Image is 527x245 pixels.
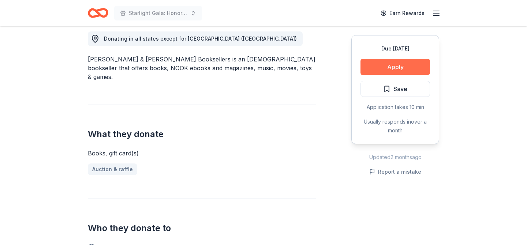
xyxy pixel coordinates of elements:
[351,153,439,162] div: Updated 2 months ago
[88,149,316,158] div: Books, gift card(s)
[88,55,316,81] div: [PERSON_NAME] & [PERSON_NAME] Booksellers is an [DEMOGRAPHIC_DATA] bookseller that offers books, ...
[369,167,421,176] button: Report a mistake
[360,103,430,112] div: Application takes 10 min
[360,117,430,135] div: Usually responds in over a month
[393,84,407,94] span: Save
[360,81,430,97] button: Save
[88,128,316,140] h2: What they donate
[129,9,187,18] span: Starlight Gala: Honoring Nuestro Mundo’s Brightest
[88,4,108,22] a: Home
[104,35,297,42] span: Donating in all states except for [GEOGRAPHIC_DATA] ([GEOGRAPHIC_DATA])
[88,222,316,234] h2: Who they donate to
[114,6,202,20] button: Starlight Gala: Honoring Nuestro Mundo’s Brightest
[360,44,430,53] div: Due [DATE]
[88,163,137,175] a: Auction & raffle
[376,7,429,20] a: Earn Rewards
[360,59,430,75] button: Apply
